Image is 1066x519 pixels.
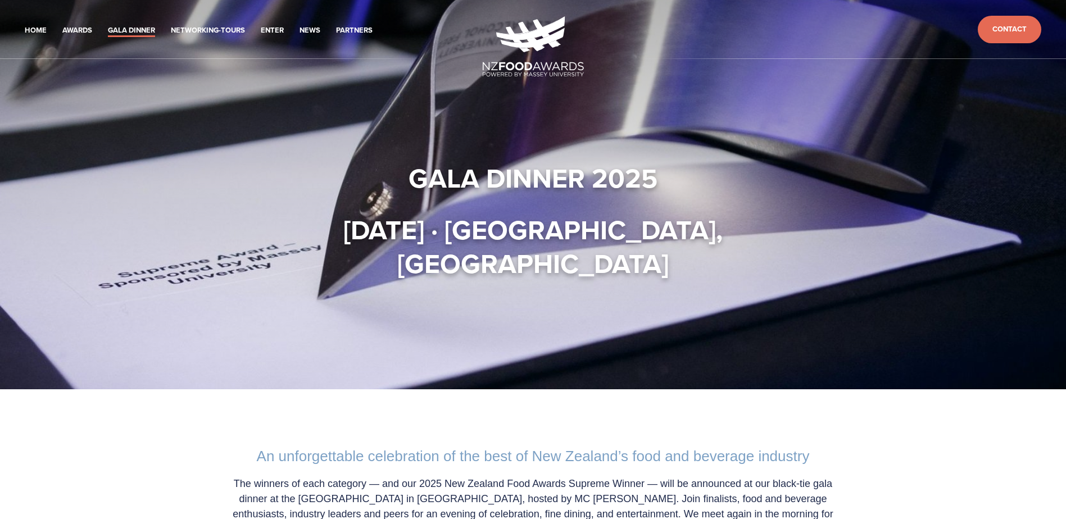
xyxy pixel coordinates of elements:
[336,24,373,37] a: Partners
[210,161,857,195] h1: Gala Dinner 2025
[62,24,92,37] a: Awards
[108,24,155,37] a: Gala Dinner
[978,16,1041,43] a: Contact
[300,24,320,37] a: News
[261,24,284,37] a: Enter
[171,24,245,37] a: Networking-Tours
[221,448,846,465] h2: An unforgettable celebration of the best of New Zealand’s food and beverage industry
[343,210,729,283] strong: [DATE] · [GEOGRAPHIC_DATA], [GEOGRAPHIC_DATA]
[25,24,47,37] a: Home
